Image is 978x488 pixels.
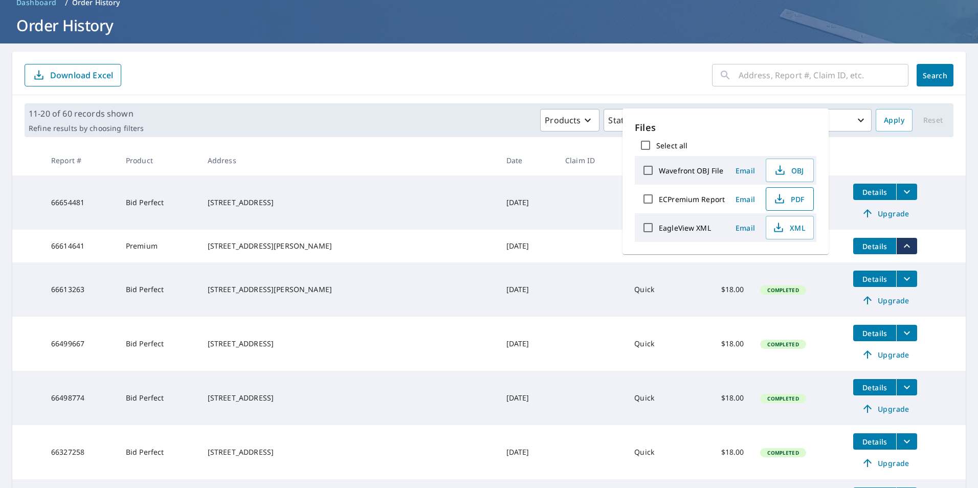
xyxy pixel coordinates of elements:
span: Completed [761,395,805,402]
span: Search [925,71,945,80]
td: [DATE] [498,371,557,425]
button: OBJ [766,159,814,182]
button: filesDropdownBtn-66654481 [896,184,917,200]
button: Products [540,109,599,131]
p: Products [545,114,581,126]
button: detailsBtn-66499667 [853,325,896,341]
button: filesDropdownBtn-66498774 [896,379,917,395]
span: Upgrade [859,403,911,415]
span: Details [859,328,890,338]
p: 11-20 of 60 records shown [29,107,144,120]
span: OBJ [772,164,805,176]
span: Details [859,241,890,251]
p: Status [608,114,633,126]
td: Bid Perfect [118,425,199,479]
td: $18.00 [693,262,752,317]
span: Details [859,274,890,284]
td: [DATE] [498,262,557,317]
td: $18.00 [693,425,752,479]
th: Product [118,145,199,175]
td: 66614641 [43,230,118,262]
span: Completed [761,341,805,348]
div: [STREET_ADDRESS] [208,393,490,403]
td: [DATE] [498,230,557,262]
a: Upgrade [853,455,917,471]
h1: Order History [12,15,966,36]
td: Bid Perfect [118,262,199,317]
th: Claim ID [557,145,626,175]
button: filesDropdownBtn-66613263 [896,271,917,287]
button: Search [917,64,953,86]
span: Email [733,194,758,204]
button: detailsBtn-66654481 [853,184,896,200]
th: Date [498,145,557,175]
span: Details [859,437,890,447]
p: Refine results by choosing filters [29,124,144,133]
div: [STREET_ADDRESS][PERSON_NAME] [208,284,490,295]
th: Address [199,145,498,175]
span: XML [772,221,805,234]
td: Quick [626,425,693,479]
div: [STREET_ADDRESS][PERSON_NAME] [208,241,490,251]
span: Email [733,223,758,233]
td: [DATE] [498,317,557,371]
button: Download Excel [25,64,121,86]
button: Status [604,109,652,131]
div: [STREET_ADDRESS] [208,447,490,457]
button: Email [729,220,762,236]
td: 66613263 [43,262,118,317]
a: Upgrade [853,292,917,308]
button: detailsBtn-66613263 [853,271,896,287]
td: [DATE] [498,425,557,479]
span: Upgrade [859,207,911,219]
td: Bid Perfect [118,175,199,230]
td: Quick [626,317,693,371]
span: Completed [761,449,805,456]
span: Details [859,383,890,392]
div: [STREET_ADDRESS] [208,197,490,208]
span: Upgrade [859,348,911,361]
a: Upgrade [853,401,917,417]
p: Files [635,121,816,135]
span: Email [733,166,758,175]
div: [STREET_ADDRESS] [208,339,490,349]
td: 66327258 [43,425,118,479]
span: PDF [772,193,805,205]
label: ECPremium Report [659,194,725,204]
button: filesDropdownBtn-66499667 [896,325,917,341]
button: detailsBtn-66498774 [853,379,896,395]
button: filesDropdownBtn-66327258 [896,433,917,450]
td: Bid Perfect [118,371,199,425]
button: Apply [876,109,913,131]
span: Apply [884,114,904,127]
td: 66654481 [43,175,118,230]
span: Completed [761,286,805,294]
button: Email [729,191,762,207]
td: Premium [118,230,199,262]
th: Report # [43,145,118,175]
a: Upgrade [853,346,917,363]
td: Quick [626,262,693,317]
label: EagleView XML [659,223,711,233]
td: [DATE] [498,175,557,230]
button: filesDropdownBtn-66614641 [896,238,917,254]
p: Download Excel [50,70,113,81]
button: detailsBtn-66614641 [853,238,896,254]
span: Upgrade [859,457,911,469]
button: XML [766,216,814,239]
td: 66498774 [43,371,118,425]
td: 66499667 [43,317,118,371]
span: Upgrade [859,294,911,306]
td: Bid Perfect [118,317,199,371]
td: $18.00 [693,371,752,425]
label: Select all [656,141,687,150]
td: $18.00 [693,317,752,371]
span: Details [859,187,890,197]
a: Upgrade [853,205,917,221]
td: Quick [626,371,693,425]
button: detailsBtn-66327258 [853,433,896,450]
label: Wavefront OBJ File [659,166,723,175]
input: Address, Report #, Claim ID, etc. [739,61,908,90]
button: PDF [766,187,814,211]
button: Email [729,163,762,179]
